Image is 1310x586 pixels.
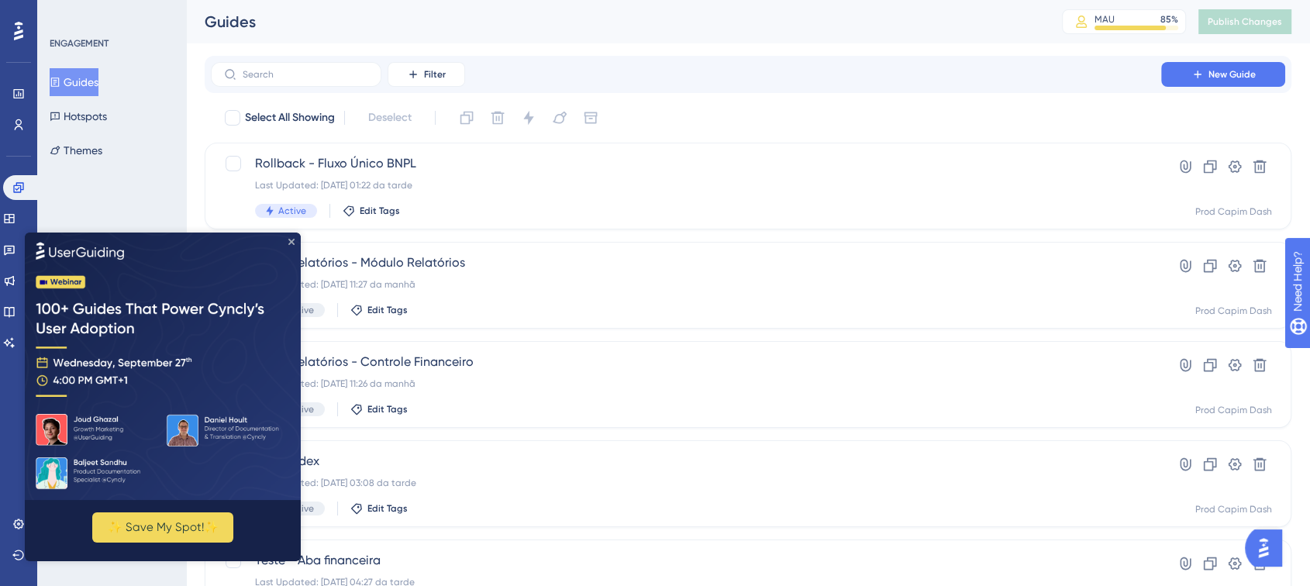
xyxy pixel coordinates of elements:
button: Publish Changes [1198,9,1291,34]
span: Edit Tags [367,502,408,515]
span: Edit Tags [360,205,400,217]
span: Filter [424,68,446,81]
button: Edit Tags [350,403,408,415]
div: Guides [205,11,1023,33]
div: ENGAGEMENT [50,37,109,50]
div: Last Updated: [DATE] 03:08 da tarde [255,477,1117,489]
div: Last Updated: [DATE] 11:26 da manhã [255,377,1117,390]
iframe: UserGuiding AI Assistant Launcher [1245,525,1291,571]
button: Filter [388,62,465,87]
div: 85 % [1160,13,1178,26]
button: Deselect [354,104,426,132]
div: Prod Capim Dash [1195,404,1272,416]
button: Edit Tags [343,205,400,217]
button: Edit Tags [350,502,408,515]
span: Deselect [368,109,412,127]
div: Prod Capim Dash [1195,305,1272,317]
button: Edit Tags [350,304,408,316]
span: Teste - Aba financeira [255,551,1117,570]
button: Hotspots [50,102,107,130]
span: Edit Tags [367,304,408,316]
div: Prod Capim Dash [1195,503,1272,515]
button: New Guide [1161,62,1285,87]
div: Last Updated: [DATE] 01:22 da tarde [255,179,1117,191]
input: Search [243,69,368,80]
span: Novos relatórios - Módulo Relatórios [255,253,1117,272]
div: MAU [1095,13,1115,26]
span: Publish Changes [1208,16,1282,28]
span: Active [278,205,306,217]
span: New Guide [1208,68,1256,81]
div: Prod Capim Dash [1195,205,1272,218]
button: Guides [50,68,98,96]
span: Select All Showing [245,109,335,127]
span: Need Help? [36,4,97,22]
div: Last Updated: [DATE] 11:27 da manhã [255,278,1117,291]
span: Edit Tags [367,403,408,415]
button: Themes [50,136,102,164]
span: Novos relatórios - Controle Financeiro [255,353,1117,371]
button: ✨ Save My Spot!✨ [67,280,209,310]
span: Rollback - Fluxo Único BNPL [255,154,1117,173]
span: MGM Index [255,452,1117,471]
div: Close Preview [264,6,270,12]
